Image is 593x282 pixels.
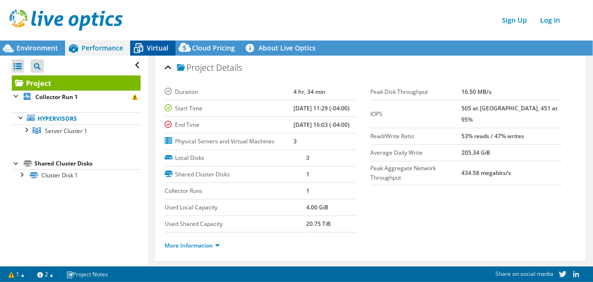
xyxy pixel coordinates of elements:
[147,43,168,52] span: Virtual
[35,93,78,101] b: Collector Run 1
[293,121,350,129] b: [DATE] 16:03 (-04:00)
[307,154,310,162] b: 3
[59,268,115,280] a: Project Notes
[461,104,558,124] b: 505 at [GEOGRAPHIC_DATA], 451 at 95%
[370,148,461,158] label: Average Daily Write
[12,75,141,91] a: Project
[497,13,532,27] a: Sign Up
[461,88,492,96] b: 16.50 MB/s
[535,13,565,27] a: Log In
[12,124,141,137] a: Server Cluster 1
[370,132,461,141] label: Read/Write Ratio
[12,169,141,182] a: Cluster Disk 1
[34,158,141,169] div: Shared Cluster Disks
[165,153,306,163] label: Local Disks
[165,87,293,97] label: Duration
[31,268,60,280] a: 2
[370,109,461,119] label: IOPS
[370,164,461,182] label: Peak Aggregate Network Throughput
[12,91,141,103] a: Collector Run 1
[192,43,235,52] span: Cloud Pricing
[2,268,31,280] a: 1
[461,149,490,157] b: 205.34 GiB
[293,88,326,96] b: 4 hr, 34 min
[45,127,87,135] span: Server Cluster 1
[293,137,297,145] b: 3
[216,62,242,73] span: Details
[165,120,293,130] label: End Time
[165,203,306,212] label: Used Local Capacity
[17,43,58,52] span: Environment
[165,137,293,146] label: Physical Servers and Virtual Machines
[307,187,310,195] b: 1
[307,220,331,228] b: 20.75 TiB
[12,112,141,124] a: Hypervisors
[177,63,214,73] span: Project
[495,270,553,278] span: Share on social media
[242,41,323,56] a: About Live Optics
[293,104,350,112] b: [DATE] 11:29 (-04:00)
[307,203,329,211] b: 4.00 GiB
[370,87,461,97] label: Peak Disk Throughput
[461,132,524,140] b: 53% reads / 47% writes
[307,170,310,178] b: 1
[9,9,123,31] img: live_optics_svg.svg
[82,43,123,52] span: Performance
[461,169,511,177] b: 434.58 megabits/s
[165,170,306,179] label: Shared Cluster Disks
[165,241,220,249] a: More Information
[165,219,306,229] label: Used Shared Capacity
[165,186,306,196] label: Collector Runs
[165,104,293,113] label: Start Time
